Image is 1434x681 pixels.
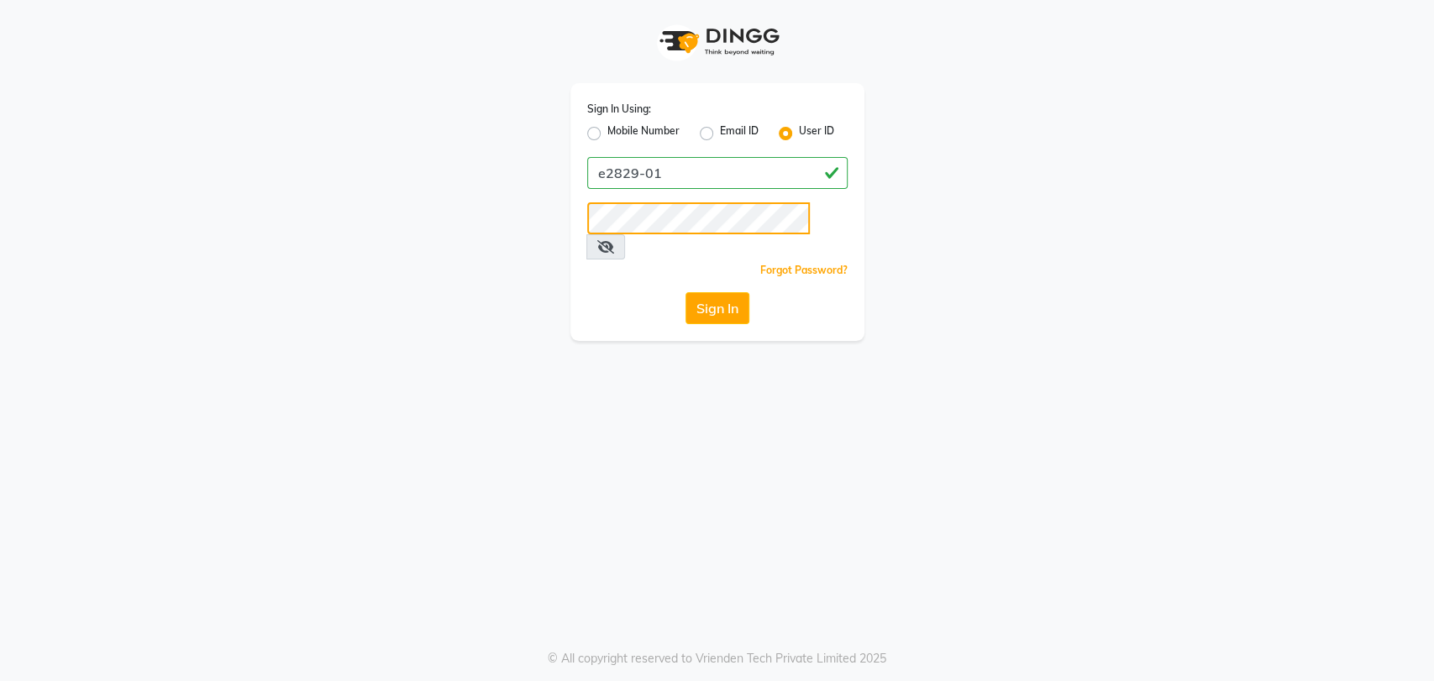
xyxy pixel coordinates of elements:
[607,123,680,144] label: Mobile Number
[685,292,749,324] button: Sign In
[587,102,651,117] label: Sign In Using:
[587,157,848,189] input: Username
[650,17,785,66] img: logo1.svg
[720,123,759,144] label: Email ID
[587,202,810,234] input: Username
[760,264,848,276] a: Forgot Password?
[799,123,834,144] label: User ID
